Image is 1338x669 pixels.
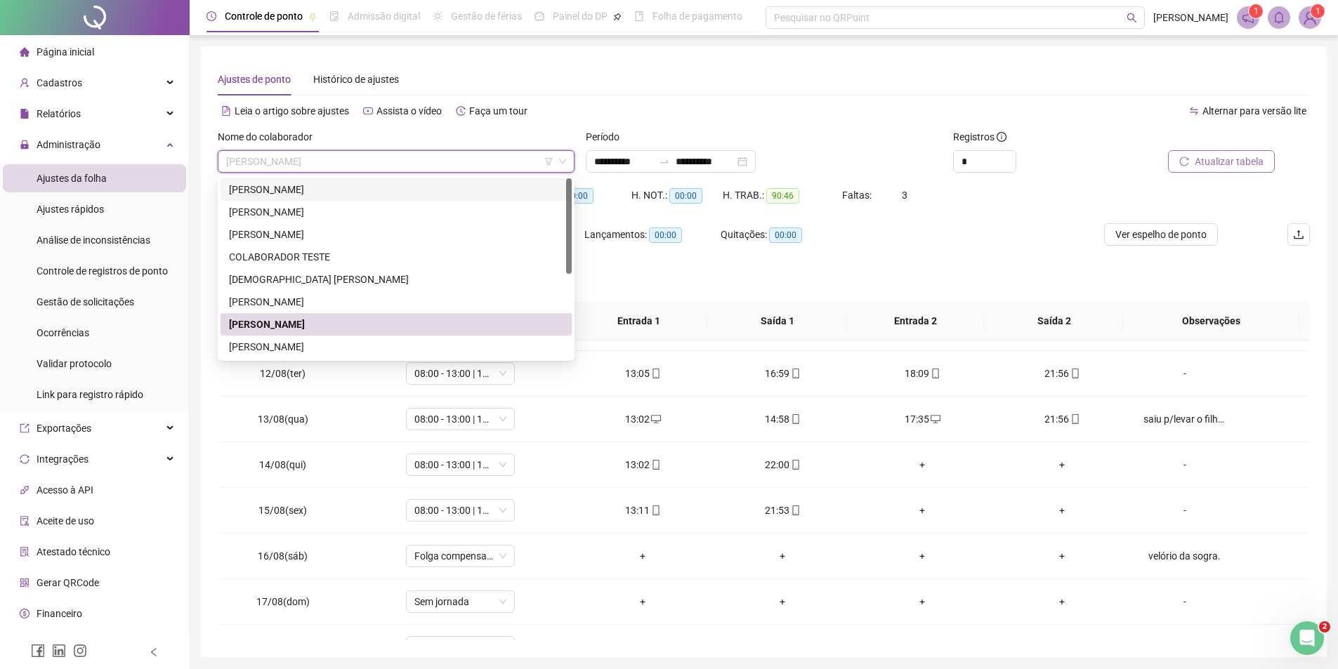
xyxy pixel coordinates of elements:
span: book [634,11,644,21]
div: velório da sogra. [1143,548,1226,564]
span: Sem jornada [414,591,506,612]
div: 18:09 [864,366,981,381]
span: 1 [1316,6,1320,16]
div: + [864,548,981,564]
div: + [1004,503,1121,518]
span: pushpin [308,13,317,21]
span: 00:00 [669,188,702,204]
span: mobile [650,505,661,515]
img: 86716 [1299,7,1320,28]
span: search [1127,13,1137,23]
span: file [20,109,29,119]
div: 13:02 [584,411,702,427]
div: [PERSON_NAME] [229,204,563,220]
span: left [149,647,159,657]
div: [PERSON_NAME] [229,339,563,355]
span: Validar protocolo [37,358,112,369]
span: instagram [73,644,87,658]
span: Registros [953,129,1006,145]
span: Histórico de ajustes [313,74,399,85]
span: bell [1273,11,1285,24]
span: Link para registro rápido [37,389,143,400]
span: 14/08(qui) [259,459,306,470]
div: + [864,503,981,518]
span: 13/08(qua) [258,413,308,425]
span: filter [544,157,553,166]
span: dashboard [534,11,544,21]
div: [PERSON_NAME] [229,294,563,310]
span: swap-right [659,156,670,167]
div: 21:53 [724,503,841,518]
span: Ocorrências [37,327,89,338]
div: [PERSON_NAME] [229,227,563,242]
span: Atestado técnico [37,546,110,557]
span: Administração [37,139,100,150]
div: saiu p/levar o filho ao médico [1143,411,1226,427]
span: Ajustes da folha [37,173,107,184]
span: Assista o vídeo [376,105,442,117]
span: Ver espelho de ponto [1115,227,1207,242]
span: 12/08(ter) [260,368,306,379]
div: CICERO ROBSON DA SILVA [221,223,572,246]
iframe: Intercom live chat [1290,621,1324,655]
span: desktop [929,414,940,424]
span: youtube [363,106,373,116]
span: file-done [329,11,339,21]
span: Relatórios [37,108,81,119]
span: linkedin [52,644,66,658]
button: Atualizar tabela [1168,150,1275,173]
span: Acesso à API [37,484,93,496]
div: 17:35 [864,411,981,427]
div: + [584,640,702,655]
span: mobile [650,460,661,470]
div: FRANCISCO ELDEMIR AGOSTINHO LIMA [221,336,572,358]
div: + [724,594,841,609]
span: user-add [20,78,29,88]
span: Gerar QRCode [37,577,99,588]
div: EMANUELA NOGUEIRA LEITE [221,291,572,313]
span: 08:00 - 13:00 | 15:00 - 18:00 [414,363,506,384]
span: 00:00 [649,227,682,243]
div: Quitações: [721,227,857,243]
span: mobile [929,369,940,378]
div: + [1004,640,1121,655]
span: Financeiro [37,608,82,619]
span: Folha de pagamento [652,11,742,22]
span: info-circle [997,132,1006,142]
span: 08:00 - 13:00 | 15:00 - 18:00 [414,454,506,475]
div: ANDRE PEREIRA LOBO [221,178,572,201]
span: 08:00 - 13:00 | 15:00 - 18:00 [414,637,506,658]
div: + [864,457,981,472]
th: Entrada 2 [846,302,985,340]
div: 21:56 [1004,366,1121,381]
span: Atualizar tabela [1195,154,1264,169]
div: 14:58 [724,411,841,427]
span: FELIPE PEREIRA CRUZ [226,151,566,172]
div: + [724,548,841,564]
div: [DEMOGRAPHIC_DATA] [PERSON_NAME] [229,272,563,287]
span: file-text [221,106,231,116]
div: Lançamentos: [584,227,721,243]
span: 3 [902,190,907,201]
span: Aceite de uso [37,515,94,526]
span: swap [1189,106,1199,116]
th: Saída 1 [708,302,846,340]
span: clock-circle [206,11,216,21]
span: home [20,47,29,57]
div: COLABORADOR TESTE [221,246,572,268]
span: Ajustes rápidos [37,204,104,215]
div: [PERSON_NAME] [229,317,563,332]
span: pushpin [613,13,622,21]
span: mobile [789,414,801,424]
span: 90:46 [766,188,799,204]
div: 13:05 [584,366,702,381]
span: mobile [1069,414,1080,424]
span: Análise de inconsistências [37,234,150,246]
span: Controle de ponto [225,11,303,22]
span: Ajustes de ponto [218,74,291,85]
span: reload [1179,157,1189,166]
span: facebook [31,644,45,658]
span: mobile [789,505,801,515]
span: down [558,157,567,166]
div: H. TRAB.: [723,187,842,204]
